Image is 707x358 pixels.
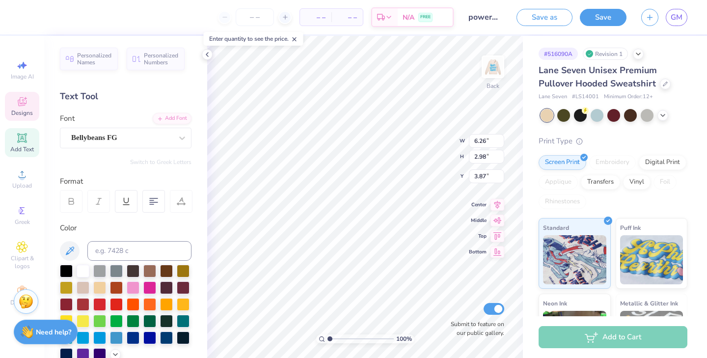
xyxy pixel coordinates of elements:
[639,155,686,170] div: Digital Print
[236,8,274,26] input: – –
[620,298,678,308] span: Metallic & Glitter Ink
[12,182,32,190] span: Upload
[60,222,191,234] div: Color
[60,176,192,187] div: Format
[36,328,71,337] strong: Need help?
[539,93,567,101] span: Lane Seven
[445,320,504,337] label: Submit to feature on our public gallery.
[396,334,412,343] span: 100 %
[671,12,682,23] span: GM
[337,12,357,23] span: – –
[581,175,620,190] div: Transfers
[10,145,34,153] span: Add Text
[539,194,586,209] div: Rhinestones
[572,93,599,101] span: # LS14001
[87,241,191,261] input: e.g. 7428 c
[130,158,191,166] button: Switch to Greek Letters
[653,175,677,190] div: Foil
[60,113,75,124] label: Font
[60,90,191,103] div: Text Tool
[539,48,578,60] div: # 516090A
[487,82,499,90] div: Back
[517,9,572,26] button: Save as
[539,64,657,89] span: Lane Seven Unisex Premium Pullover Hooded Sweatshirt
[580,9,626,26] button: Save
[461,7,509,27] input: Untitled Design
[543,235,606,284] img: Standard
[620,222,641,233] span: Puff Ink
[583,48,628,60] div: Revision 1
[604,93,653,101] span: Minimum Order: 12 +
[11,109,33,117] span: Designs
[543,222,569,233] span: Standard
[15,218,30,226] span: Greek
[11,73,34,81] span: Image AI
[420,14,431,21] span: FREE
[589,155,636,170] div: Embroidery
[306,12,326,23] span: – –
[5,254,39,270] span: Clipart & logos
[469,201,487,208] span: Center
[543,298,567,308] span: Neon Ink
[539,136,687,147] div: Print Type
[666,9,687,26] a: GM
[483,57,503,77] img: Back
[10,299,34,306] span: Decorate
[539,175,578,190] div: Applique
[469,217,487,224] span: Middle
[539,155,586,170] div: Screen Print
[144,52,179,66] span: Personalized Numbers
[469,233,487,240] span: Top
[403,12,414,23] span: N/A
[77,52,112,66] span: Personalized Names
[469,248,487,255] span: Bottom
[204,32,303,46] div: Enter quantity to see the price.
[153,113,191,124] div: Add Font
[620,235,683,284] img: Puff Ink
[623,175,651,190] div: Vinyl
